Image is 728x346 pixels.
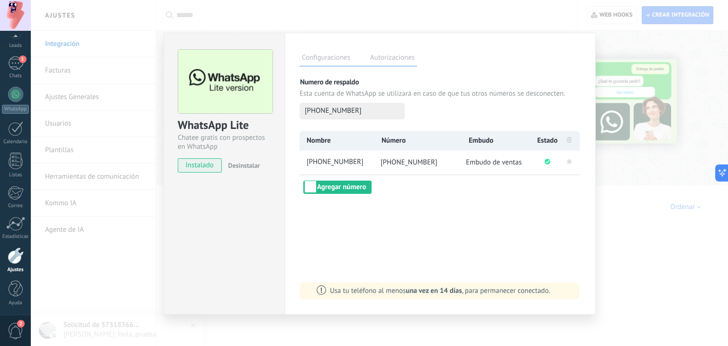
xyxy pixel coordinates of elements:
[178,158,221,173] span: instalado
[406,286,462,295] span: una vez en 14 días
[300,103,405,119] button: [PHONE_NUMBER]
[2,43,29,49] div: Leads
[305,157,373,167] span: +57 318 3662949
[381,158,437,167] span: [PHONE_NUMBER]
[19,55,27,63] span: 1
[305,106,362,115] span: [PHONE_NUMBER]
[300,52,353,66] label: Configuraciones
[300,89,581,98] p: Esta cuenta de WhatsApp se utilizará en caso de que tus otros números se desconecten.
[2,234,29,240] div: Estadísticas
[2,267,29,273] div: Ajustes
[330,286,550,295] span: Usa tu teléfono al menos , para permanecer conectado.
[178,133,271,151] div: Chatee gratis con prospectos en WhatsApp
[228,161,260,170] span: Desinstalar
[466,158,522,167] span: Embudo de ventas
[303,181,372,194] button: Agregar número
[2,105,29,114] div: WhatsApp
[537,136,558,145] span: Estado
[2,73,29,79] div: Chats
[2,300,29,306] div: Ayuda
[2,139,29,145] div: Calendario
[178,50,273,114] img: logo_main.png
[536,151,559,174] li: Conectado correctamente
[469,136,493,145] span: Embudo
[17,320,25,328] span: 2
[300,78,581,87] p: Numero de respaldo
[307,136,331,145] span: Nombre
[368,52,417,66] label: Autorizaciones
[2,203,29,209] div: Correo
[382,136,406,145] span: Número
[224,158,260,173] button: Desinstalar
[178,118,271,133] div: WhatsApp Lite
[2,172,29,178] div: Listas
